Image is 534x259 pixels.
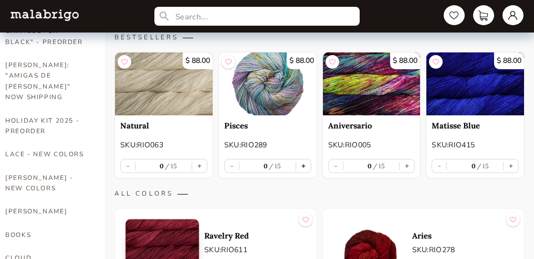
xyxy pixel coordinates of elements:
[5,223,89,246] a: BOOKS
[5,143,89,166] a: LACE - NEW COLORS
[400,159,414,172] button: +
[115,52,213,115] img: Natural
[323,52,421,115] img: Aniversario
[432,139,519,150] p: SKU: RIO415
[154,7,360,26] input: Search...
[164,162,177,170] label: 15
[5,109,89,143] a: HOLIDAY KIT 2025 - PREORDER
[412,231,514,241] a: Aries
[120,139,207,150] p: SKU: RIO063
[114,33,525,41] p: BESTSELLERS
[476,162,489,170] label: 15
[372,162,385,170] label: 15
[426,52,524,115] a: $ 88.00
[494,52,524,69] p: $ 88.00
[11,9,79,20] img: L5WsItTXhTFtyxb3tkNoXNspfcfOAAWlbXYcuBTUg0FA22wzaAJ6kXiYLTb6coiuTfQf1mE2HwVko7IAAAAASUVORK5CYII=
[296,159,311,172] button: +
[5,53,89,109] a: [PERSON_NAME]: "AMIGAS DE [PERSON_NAME]" NOW SHIPPING
[412,244,514,255] p: SKU: RIO278
[224,121,311,131] a: Pisces
[204,231,306,241] a: Ravelry Red
[115,52,213,115] a: $ 88.00
[219,52,317,115] a: $ 88.00
[114,189,525,198] p: ALL COLORS
[328,121,415,131] a: Aniversario
[192,159,207,172] button: +
[219,52,317,115] img: Pisces
[504,159,518,172] button: +
[5,200,89,223] a: [PERSON_NAME]
[432,121,519,131] a: Matisse Blue
[5,19,89,53] a: CARACOL "ON BLACK" - PREORDER
[268,162,281,170] label: 15
[328,139,415,150] p: SKU: RIO005
[426,52,524,115] img: Matisse Blue
[5,166,89,200] a: [PERSON_NAME] - NEW COLORS
[224,139,311,150] p: SKU: RIO289
[323,52,421,115] a: $ 88.00
[120,121,207,131] a: Natural
[287,52,317,69] p: $ 88.00
[183,52,213,69] p: $ 88.00
[204,244,306,255] p: SKU: RIO611
[390,52,420,69] p: $ 88.00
